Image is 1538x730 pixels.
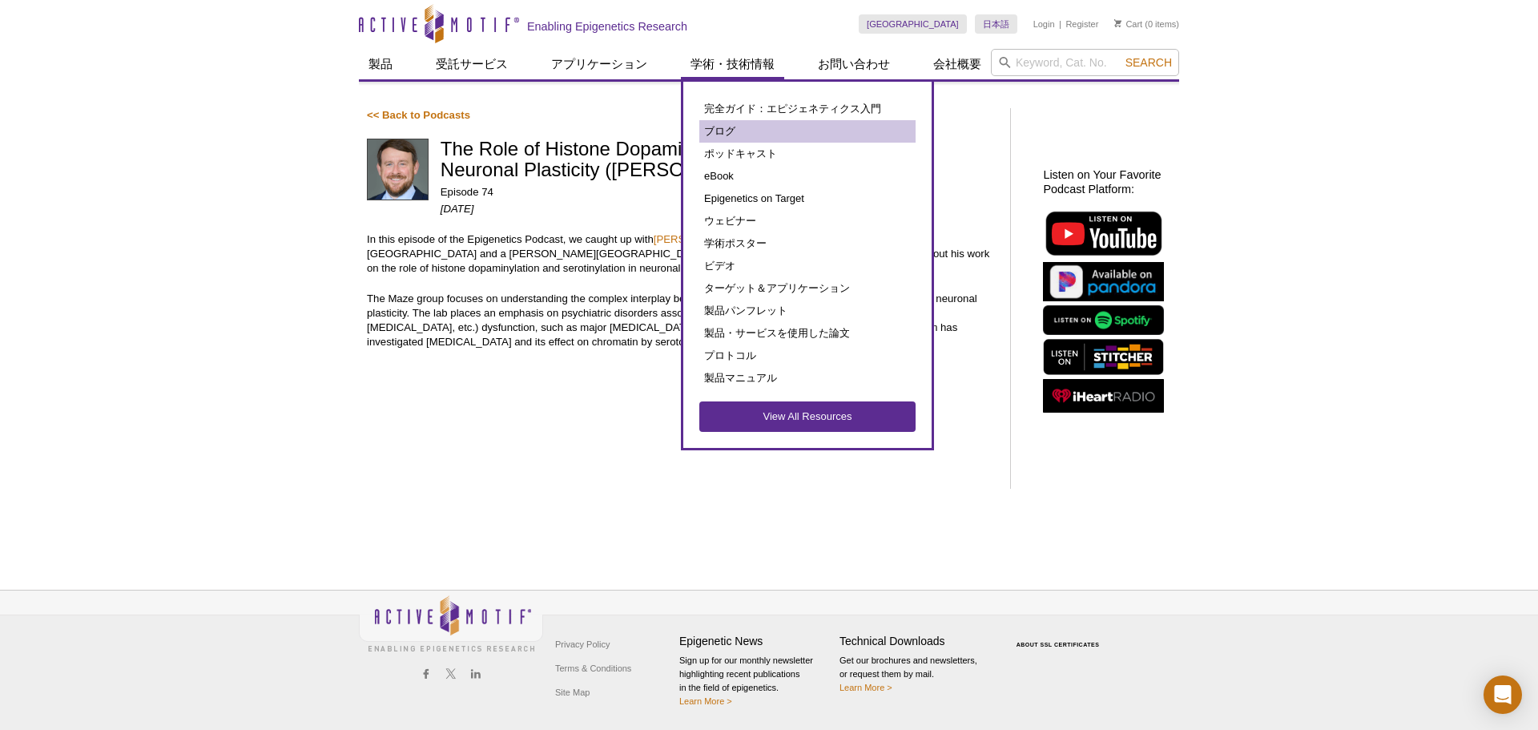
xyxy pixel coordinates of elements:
[699,345,916,367] a: プロトコル
[924,49,991,79] a: 会社概要
[839,635,992,648] h4: Technical Downloads
[699,210,916,232] a: ウェビナー
[1017,642,1100,647] a: ABOUT SSL CERTIFICATES
[1125,56,1172,69] span: Search
[681,49,784,79] a: 学術・技術情報
[359,49,402,79] a: 製品
[1121,55,1177,70] button: Search
[367,139,429,200] img: Ian Maze headshot
[1059,14,1061,34] li: |
[699,367,916,389] a: 製品マニュアル
[441,139,995,183] h1: The Role of Histone Dopaminylation and Serotinylation in Neuronal Plasticity ([PERSON_NAME])
[527,19,687,34] h2: Enabling Epigenetics Research
[808,49,900,79] a: お問い合わせ
[699,143,916,165] a: ポッドキャスト
[839,683,892,692] a: Learn More >
[699,98,916,120] a: 完全ガイド：エピジェネティクス入門
[699,277,916,300] a: ターゲット＆アプリケーション
[699,120,916,143] a: ブログ
[699,165,916,188] a: eBook
[699,255,916,277] a: ビデオ
[1043,208,1164,258] img: Listen on YouTube
[367,232,994,276] p: In this episode of the Epigenetics Podcast, we caught up with from [GEOGRAPHIC_DATA] at [GEOGRAPH...
[551,680,594,704] a: Site Map
[551,632,614,656] a: Privacy Policy
[1484,676,1522,714] div: Open Intercom Messenger
[1043,262,1164,301] img: Listen on Pandora
[1043,305,1164,335] img: Listen on Spotify
[1043,379,1164,413] img: Listen on iHeartRadio
[367,109,470,121] a: << Back to Podcasts
[699,401,916,432] a: View All Resources
[367,365,994,485] iframe: The Role of Histone Dopaminylation and Serotinylation in Neuronal Plasticity (Ian Maze)
[859,14,967,34] a: [GEOGRAPHIC_DATA]
[699,232,916,255] a: 学術ポスター
[1114,19,1121,27] img: Your Cart
[839,654,992,695] p: Get our brochures and newsletters, or request them by mail.
[1043,339,1164,375] img: Listen on Stitcher
[679,635,831,648] h4: Epigenetic News
[542,49,657,79] a: アプリケーション
[975,14,1017,34] a: 日本語
[699,188,916,210] a: Epigenetics on Target
[367,292,994,349] p: The Maze group focuses on understanding the complex interplay between chromatin regulatory mechan...
[699,322,916,345] a: 製品・サービスを使用した論文
[426,49,517,79] a: 受託サービス
[441,185,995,200] p: Episode 74
[441,203,474,215] em: [DATE]
[1000,619,1120,654] table: Click to Verify - This site chose Symantec SSL for secure e-commerce and confidential communicati...
[1114,18,1142,30] a: Cart
[1043,167,1171,196] h2: Listen on Your Favorite Podcast Platform:
[679,654,831,708] p: Sign up for our monthly newsletter highlighting recent publications in the field of epigenetics.
[1033,18,1055,30] a: Login
[654,233,740,245] a: [PERSON_NAME]
[699,300,916,322] a: 製品パンフレット
[359,591,543,655] img: Active Motif,
[1065,18,1098,30] a: Register
[1114,14,1179,34] li: (0 items)
[679,696,732,706] a: Learn More >
[551,656,635,680] a: Terms & Conditions
[991,49,1179,76] input: Keyword, Cat. No.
